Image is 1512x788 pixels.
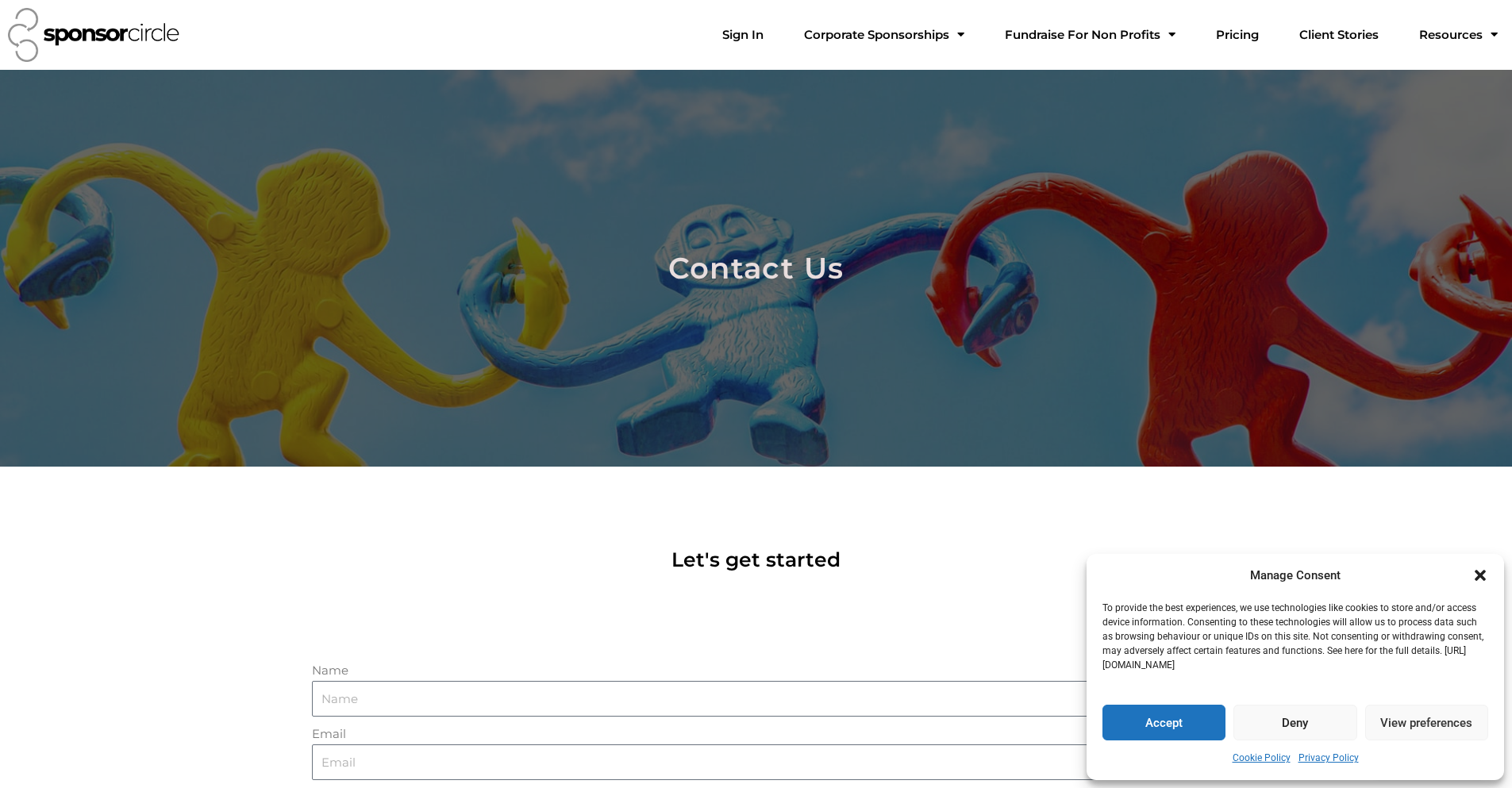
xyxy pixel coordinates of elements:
div: Close dialogue [1472,567,1488,583]
div: Manage Consent [1250,566,1341,586]
nav: Menu [710,19,1510,51]
h2: Contact Us [437,246,1075,290]
a: Client Stories [1287,19,1391,51]
button: Deny [1233,705,1356,740]
a: Fundraise For Non ProfitsMenu Toggle [992,19,1188,51]
a: Sign In [710,19,776,51]
a: Privacy Policy [1298,748,1359,768]
a: Pricing [1203,19,1272,51]
p: To provide the best experiences, we use technologies like cookies to store and/or access device i... [1102,601,1487,672]
a: Cookie Policy [1233,748,1291,768]
img: Sponsor Circle logo [8,8,179,62]
a: Corporate SponsorshipsMenu Toggle [791,19,977,51]
label: Email [312,725,346,744]
button: Accept [1102,705,1225,740]
button: View preferences [1365,705,1488,740]
h4: Let's get started [479,546,1034,574]
label: Name [312,661,348,681]
a: Resources [1406,19,1510,51]
input: Email [312,744,1201,781]
input: Name [312,681,1201,717]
